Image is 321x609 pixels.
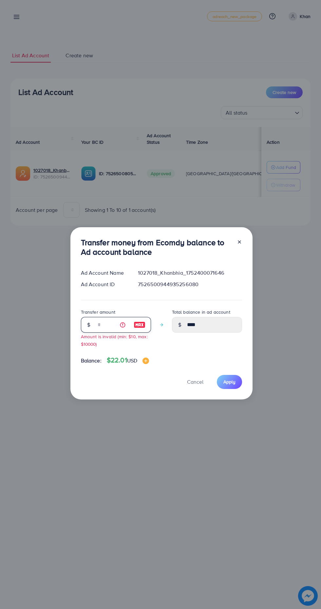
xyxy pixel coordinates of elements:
button: Apply [217,375,242,389]
span: USD [127,357,137,364]
button: Cancel [179,375,212,389]
div: 7526500944935256080 [133,281,247,288]
small: Amount is invalid (min: $10, max: $10000) [81,333,148,347]
img: image [134,321,145,329]
img: image [142,358,149,364]
div: 1027018_Khanbhia_1752400071646 [133,269,247,277]
h4: $22.01 [107,356,149,364]
div: Ad Account ID [76,281,133,288]
span: Apply [223,378,236,385]
div: Ad Account Name [76,269,133,277]
label: Total balance in ad account [172,309,230,315]
span: Balance: [81,357,102,364]
h3: Transfer money from Ecomdy balance to Ad account balance [81,238,232,257]
span: Cancel [187,378,203,385]
label: Transfer amount [81,309,115,315]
